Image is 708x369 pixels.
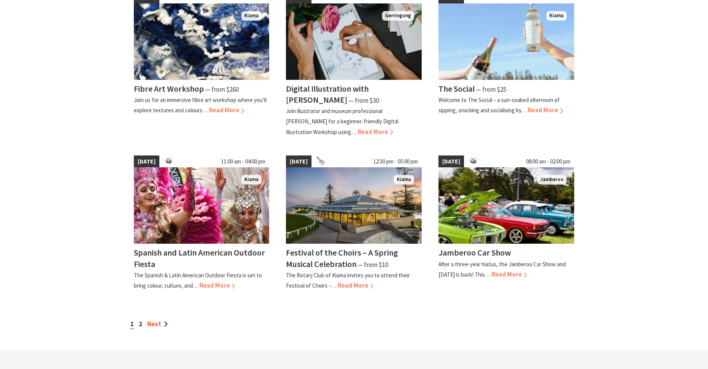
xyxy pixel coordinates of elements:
[286,247,398,269] h4: Festival of the Choirs – A Spring Musical Celebration
[241,11,262,21] span: Kiama
[476,85,506,94] span: ⁠— from $25
[134,155,270,291] a: [DATE] 11:00 am - 04:00 pm Dancers in jewelled pink and silver costumes with feathers, holding th...
[348,96,379,105] span: ⁠— from $30
[286,272,410,289] p: The Rotary Club of Kiama invites you to attend their Festival of Choirs –…
[286,155,422,291] a: [DATE] 12:30 pm - 05:00 pm 2023 Festival of Choirs at the Kiama Pavilion Kiama Festival of the Ch...
[522,155,574,168] span: 08:00 am - 02:00 pm
[438,83,475,94] h4: The Social
[438,3,574,80] img: The Social
[241,175,262,184] span: Kiama
[134,83,204,94] h4: Fibre Art Workshop
[358,261,388,269] span: ⁠— from $10
[286,167,422,244] img: 2023 Festival of Choirs at the Kiama Pavilion
[394,175,414,184] span: Kiama
[286,155,311,168] span: [DATE]
[528,106,563,114] span: Read More
[147,320,168,328] a: Next
[199,281,235,290] span: Read More
[438,96,560,114] p: Welcome to The Social – a sun-soaked afternoon of sipping, snacking and socialising by…
[438,167,574,244] img: Jamberoo Car Show
[139,320,142,328] a: 2
[358,128,393,136] span: Read More
[134,247,265,269] h4: Spanish and Latin American Outdoor Fiesta
[286,83,369,105] h4: Digital Illustration with [PERSON_NAME]
[134,155,159,168] span: [DATE]
[338,281,373,290] span: Read More
[438,155,574,291] a: [DATE] 08:00 am - 02:00 pm Jamberoo Car Show Jamberoo Jamberoo Car Show After a three-year hiatus...
[134,3,270,80] img: Fibre Art
[546,11,567,21] span: Kiama
[286,107,398,135] p: Join illustrator and museum professional [PERSON_NAME] for a beginner-friendly Digital Illustrati...
[286,3,422,80] img: Woman's hands sketching an illustration of a rose on an iPad with a digital stylus
[209,106,244,114] span: Read More
[134,167,270,244] img: Dancers in jewelled pink and silver costumes with feathers, holding their hands up while smiling
[438,155,464,168] span: [DATE]
[537,175,567,184] span: Jamberoo
[382,11,414,21] span: Gerringong
[134,272,262,289] p: The Spanish & Latin American Outdoor Fiesta is set to bring colour, culture, and…
[217,155,269,168] span: 11:00 am - 04:00 pm
[438,247,511,258] h4: Jamberoo Car Show
[134,96,267,114] p: Join us for an immersive fibre art workshop where you’ll explore textures and colours…
[205,85,239,94] span: ⁠— from $260
[491,270,527,278] span: Read More
[369,155,422,168] span: 12:30 pm - 05:00 pm
[438,261,566,278] p: After a three-year hiatus, the Jamberoo Car Show and [DATE] is back! This…
[130,320,134,329] span: 1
